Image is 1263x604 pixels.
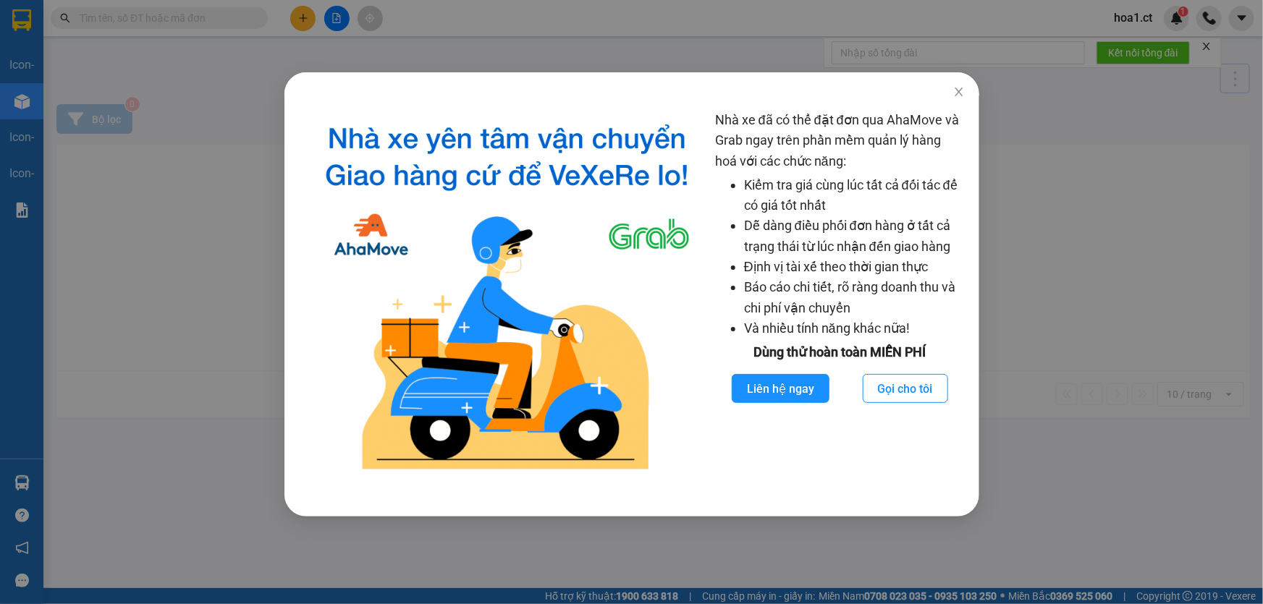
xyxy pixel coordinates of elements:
li: Định vị tài xế theo thời gian thực [743,257,964,277]
span: Gọi cho tôi [877,380,932,398]
button: Gọi cho tôi [862,374,947,403]
div: Nhà xe đã có thể đặt đơn qua AhaMove và Grab ngay trên phần mềm quản lý hàng hoá với các chức năng: [714,110,964,480]
button: Liên hệ ngay [731,374,829,403]
li: Dễ dàng điều phối đơn hàng ở tất cả trạng thái từ lúc nhận đến giao hàng [743,216,964,257]
button: Close [938,72,979,113]
li: Kiểm tra giá cùng lúc tất cả đối tác để có giá tốt nhất [743,175,964,216]
div: Dùng thử hoàn toàn MIỄN PHÍ [714,342,964,362]
li: Báo cáo chi tiết, rõ ràng doanh thu và chi phí vận chuyển [743,277,964,318]
li: Và nhiều tính năng khác nữa! [743,318,964,339]
span: close [952,86,964,98]
span: Liên hệ ngay [746,380,814,398]
img: logo [311,110,704,480]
